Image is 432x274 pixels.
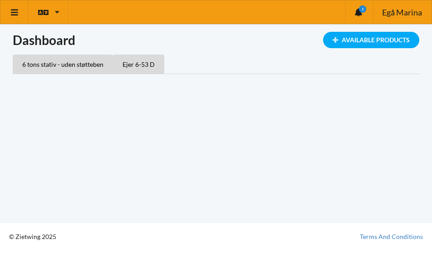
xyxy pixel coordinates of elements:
[382,8,422,16] span: Egå Marina
[360,232,423,241] a: Terms And Conditions
[359,5,366,13] i: 1
[113,55,164,74] div: Ejer 6-53 D
[13,32,419,48] h1: Dashboard
[323,32,419,48] div: Available Products
[13,55,113,74] div: 6 tons stativ - uden støtteben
